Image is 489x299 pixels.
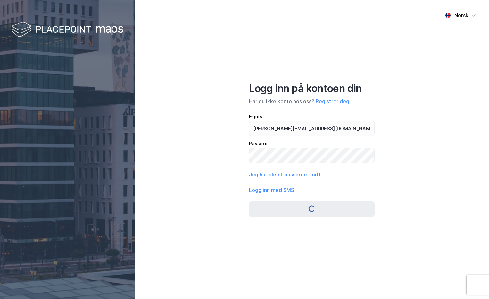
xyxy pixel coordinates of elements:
div: Kontrollprogram for chat [457,268,489,299]
div: Har du ikke konto hos oss? [249,98,375,105]
div: Norsk [454,12,468,19]
div: E-post [249,113,375,121]
iframe: Chat Widget [457,268,489,299]
button: Logg inn med SMS [249,186,294,194]
div: Logg inn på kontoen din [249,82,375,95]
div: Passord [249,140,375,148]
img: logo-white.f07954bde2210d2a523dddb988cd2aa7.svg [11,21,123,39]
button: Jeg har glemt passordet mitt [249,171,321,178]
button: Registrer deg [316,98,349,105]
